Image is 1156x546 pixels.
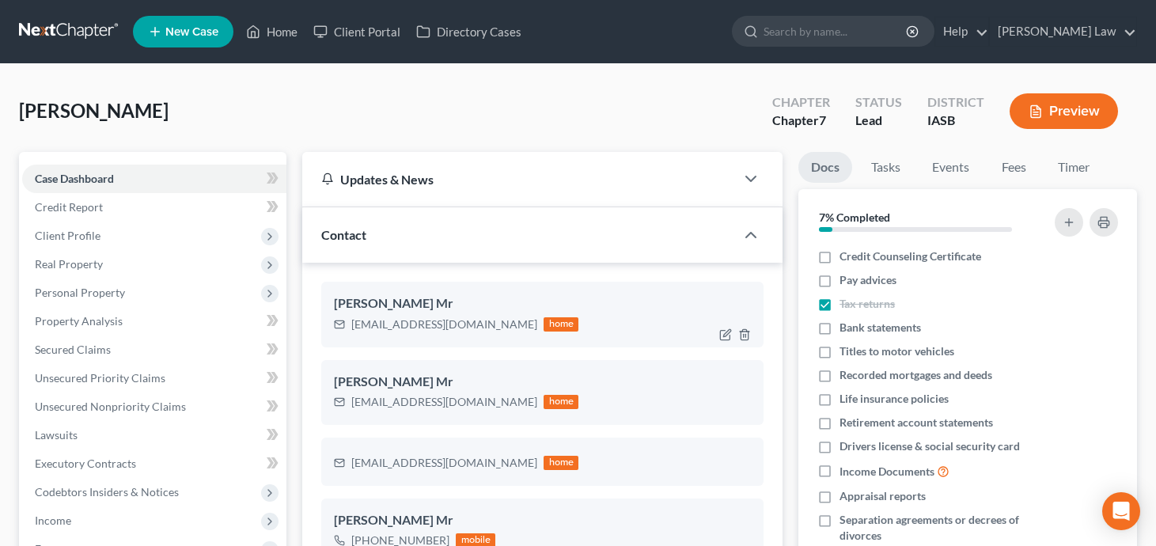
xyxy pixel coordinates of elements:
div: home [544,456,578,470]
span: Property Analysis [35,314,123,328]
span: Codebtors Insiders & Notices [35,485,179,499]
div: [PERSON_NAME] Mr [334,373,751,392]
a: Events [919,152,982,183]
div: IASB [927,112,984,130]
span: Tax returns [840,296,895,312]
div: home [544,395,578,409]
span: Client Profile [35,229,100,242]
span: Lawsuits [35,428,78,442]
span: Income [35,514,71,527]
span: Credit Counseling Certificate [840,248,981,264]
div: Chapter [772,93,830,112]
span: Retirement account statements [840,415,993,430]
span: Executory Contracts [35,457,136,470]
div: Status [855,93,902,112]
span: Unsecured Priority Claims [35,371,165,385]
a: Unsecured Nonpriority Claims [22,392,286,421]
span: Titles to motor vehicles [840,343,954,359]
a: Home [238,17,305,46]
div: Open Intercom Messenger [1102,492,1140,530]
span: Contact [321,227,366,242]
span: Pay advices [840,272,896,288]
span: New Case [165,26,218,38]
a: Docs [798,152,852,183]
a: Credit Report [22,193,286,222]
span: Credit Report [35,200,103,214]
span: Drivers license & social security card [840,438,1020,454]
a: Case Dashboard [22,165,286,193]
span: Recorded mortgages and deeds [840,367,992,383]
span: Case Dashboard [35,172,114,185]
a: Executory Contracts [22,449,286,478]
span: Separation agreements or decrees of divorces [840,512,1039,544]
span: Unsecured Nonpriority Claims [35,400,186,413]
a: Secured Claims [22,336,286,364]
a: Client Portal [305,17,408,46]
a: [PERSON_NAME] Law [990,17,1136,46]
strong: 7% Completed [819,210,890,224]
a: Fees [988,152,1039,183]
a: Unsecured Priority Claims [22,364,286,392]
a: Directory Cases [408,17,529,46]
div: home [544,317,578,332]
button: Preview [1010,93,1118,129]
div: Lead [855,112,902,130]
span: Bank statements [840,320,921,336]
span: Appraisal reports [840,488,926,504]
a: Tasks [858,152,913,183]
span: Real Property [35,257,103,271]
span: Personal Property [35,286,125,299]
span: Life insurance policies [840,391,949,407]
span: 7 [819,112,826,127]
a: Timer [1045,152,1102,183]
span: Secured Claims [35,343,111,356]
a: Help [935,17,988,46]
a: Lawsuits [22,421,286,449]
div: District [927,93,984,112]
div: [EMAIL_ADDRESS][DOMAIN_NAME] [351,394,537,410]
div: [EMAIL_ADDRESS][DOMAIN_NAME] [351,455,537,471]
div: [PERSON_NAME] Mr [334,294,751,313]
div: [EMAIL_ADDRESS][DOMAIN_NAME] [351,317,537,332]
span: Income Documents [840,464,934,480]
input: Search by name... [764,17,908,46]
div: Chapter [772,112,830,130]
div: [PERSON_NAME] Mr [334,511,751,530]
div: Updates & News [321,171,716,188]
span: [PERSON_NAME] [19,99,169,122]
a: Property Analysis [22,307,286,336]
